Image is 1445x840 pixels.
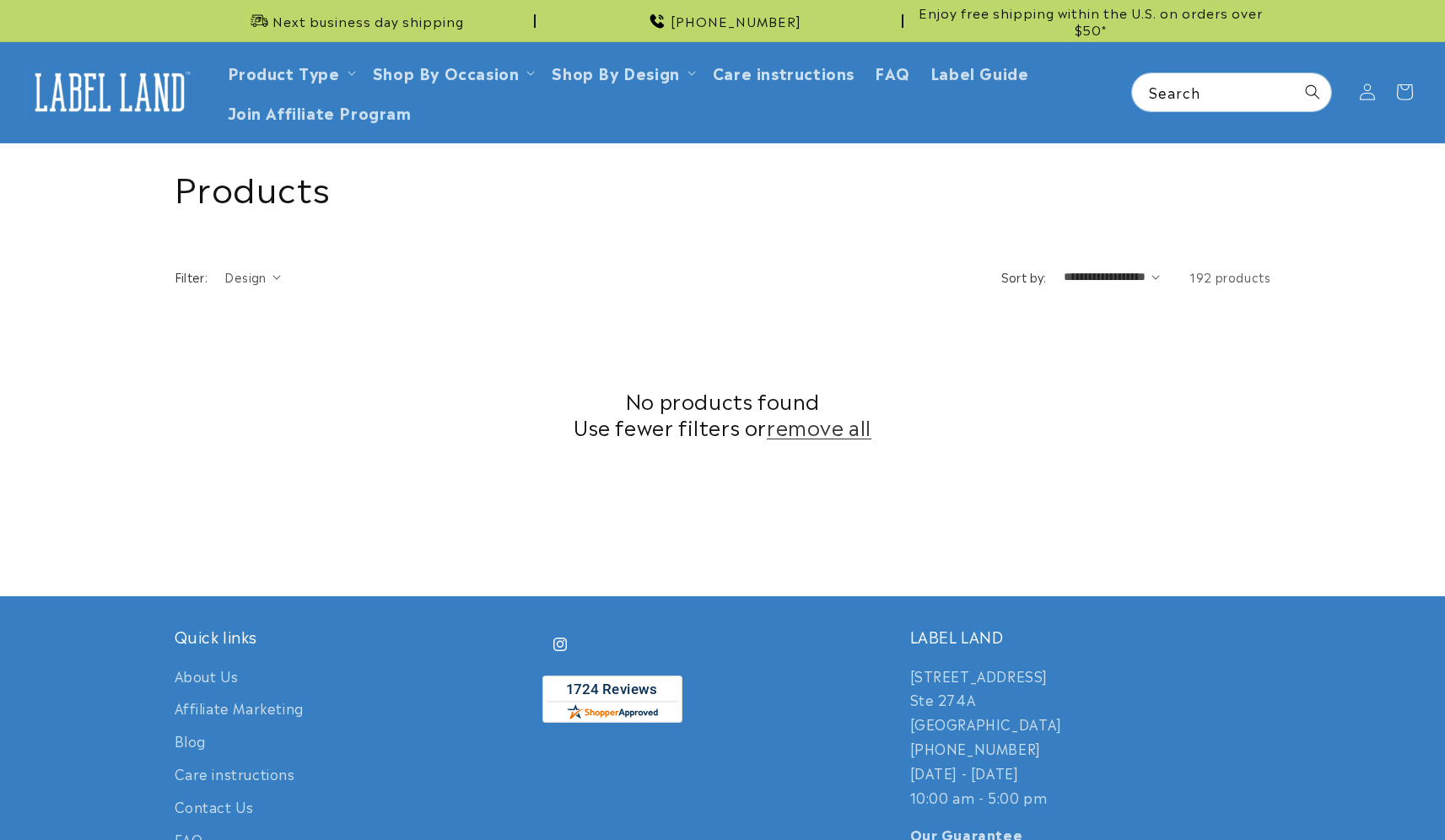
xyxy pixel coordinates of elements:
[920,52,1039,92] a: Label Guide
[910,4,1271,37] span: Enjoy free shipping within the U.S. on orders over $50*
[218,52,363,92] summary: Product Type
[865,52,920,92] a: FAQ
[373,62,520,82] span: Shop By Occasion
[175,627,536,646] h2: Quick links
[542,52,702,92] summary: Shop By Design
[703,52,865,92] a: Care instructions
[875,62,910,82] span: FAQ
[175,664,239,692] a: About Us
[1001,268,1047,285] label: Sort by:
[175,724,206,757] a: Blog
[228,102,412,121] span: Join Affiliate Program
[1091,761,1428,823] iframe: Gorgias Floating Chat
[175,692,304,724] a: Affiliate Marketing
[175,757,295,790] a: Care instructions
[552,61,679,83] a: Shop By Design
[930,62,1029,82] span: Label Guide
[25,66,194,118] img: Label Land
[228,61,340,83] a: Product Type
[713,62,855,82] span: Care instructions
[175,164,1271,208] h1: Products
[1294,73,1331,110] button: Search
[224,268,281,286] summary: Design (0 selected)
[363,52,542,92] summary: Shop By Occasion
[542,676,682,723] img: Customer Reviews
[19,60,201,125] a: Label Land
[671,13,801,30] span: [PHONE_NUMBER]
[175,268,208,286] h2: Filter:
[224,268,266,285] span: Design
[272,13,464,30] span: Next business day shipping
[910,664,1271,810] p: [STREET_ADDRESS] Ste 274A [GEOGRAPHIC_DATA] [PHONE_NUMBER] [DATE] - [DATE] 10:00 am - 5:00 pm
[175,387,1271,439] h2: No products found Use fewer filters or
[1189,268,1270,285] span: 192 products
[218,92,422,132] a: Join Affiliate Program
[767,413,871,439] a: remove all
[910,627,1271,646] h2: LABEL LAND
